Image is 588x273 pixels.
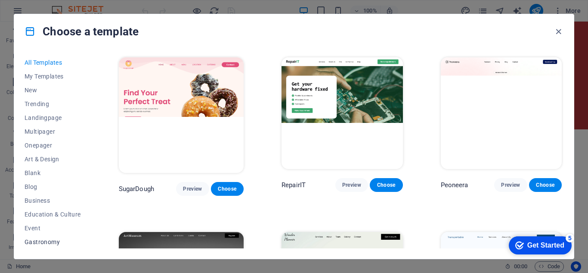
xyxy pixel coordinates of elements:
[335,178,368,192] button: Preview
[183,185,202,192] span: Preview
[441,181,468,189] p: Peoneera
[25,138,81,152] button: Onepager
[370,178,402,192] button: Choose
[501,182,520,188] span: Preview
[25,180,81,194] button: Blog
[25,125,81,138] button: Multipager
[377,182,396,188] span: Choose
[441,57,562,169] img: Peoneera
[25,9,62,17] div: Get Started
[25,73,81,80] span: My Templates
[25,166,81,180] button: Blank
[25,97,81,111] button: Trending
[25,156,81,163] span: Art & Design
[25,211,81,218] span: Education & Culture
[25,100,81,107] span: Trending
[25,221,81,235] button: Event
[25,83,81,97] button: New
[25,235,81,249] button: Gastronomy
[119,57,244,173] img: SugarDough
[25,59,81,66] span: All Templates
[25,87,81,94] span: New
[25,25,139,38] h4: Choose a template
[119,185,154,193] p: SugarDough
[176,182,209,196] button: Preview
[25,225,81,232] span: Event
[25,128,81,135] span: Multipager
[25,69,81,83] button: My Templates
[64,2,72,10] div: 5
[25,169,81,176] span: Blank
[25,183,81,190] span: Blog
[25,111,81,125] button: Landingpage
[25,197,81,204] span: Business
[342,182,361,188] span: Preview
[25,114,81,121] span: Landingpage
[536,182,555,188] span: Choose
[25,238,81,245] span: Gastronomy
[39,235,99,244] span: [STREET_ADDRESS]
[7,4,70,22] div: Get Started 5 items remaining, 0% complete
[211,182,244,196] button: Choose
[25,207,81,221] button: Education & Culture
[25,152,81,166] button: Art & Design
[494,178,527,192] button: Preview
[25,142,81,149] span: Onepager
[529,178,562,192] button: Choose
[25,56,81,69] button: All Templates
[237,91,240,100] i: 
[282,57,402,169] img: RepairIT
[218,185,237,192] span: Choose
[25,194,81,207] button: Business
[282,181,306,189] p: RepairIT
